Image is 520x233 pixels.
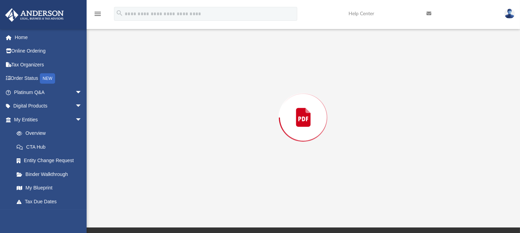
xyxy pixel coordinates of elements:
[108,10,499,207] div: Preview
[504,9,515,19] img: User Pic
[10,127,92,140] a: Overview
[75,113,89,127] span: arrow_drop_down
[5,99,92,113] a: Digital Productsarrow_drop_down
[10,181,89,195] a: My Blueprint
[94,10,102,18] i: menu
[10,167,92,181] a: Binder Walkthrough
[94,13,102,18] a: menu
[10,140,92,154] a: CTA Hub
[3,8,66,22] img: Anderson Advisors Platinum Portal
[116,9,123,17] i: search
[75,208,89,223] span: arrow_drop_down
[5,58,92,72] a: Tax Organizers
[75,85,89,100] span: arrow_drop_down
[5,72,92,86] a: Order StatusNEW
[10,195,92,208] a: Tax Due Dates
[10,154,92,168] a: Entity Change Request
[5,85,92,99] a: Platinum Q&Aarrow_drop_down
[40,73,55,84] div: NEW
[5,30,92,44] a: Home
[75,99,89,113] span: arrow_drop_down
[5,208,89,222] a: My [PERSON_NAME] Teamarrow_drop_down
[5,44,92,58] a: Online Ordering
[5,113,92,127] a: My Entitiesarrow_drop_down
